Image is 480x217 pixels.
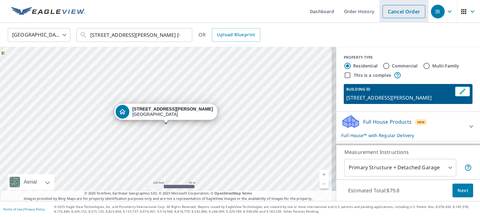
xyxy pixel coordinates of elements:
label: Commercial [392,63,418,69]
div: Full House ProductsNewFull House™ with Regular Delivery [341,114,475,139]
div: Roof ProductsNew [341,144,475,162]
p: Full House Products [363,118,412,126]
label: Multi-Family [432,63,459,69]
span: © 2025 TomTom, Earthstar Geographics SIO, © 2025 Microsoft Corporation, © [84,191,252,196]
p: Estimated Total: $79.8 [343,184,404,197]
a: Terms [242,191,252,195]
p: BUILDING ID [346,86,370,92]
div: Primary Structure + Detached Garage [344,159,456,176]
p: © 2025 Eagle View Technologies, Inc. and Pictometry International Corp. All Rights Reserved. Repo... [54,205,477,214]
span: Next [457,187,468,195]
div: [GEOGRAPHIC_DATA] [8,26,70,44]
button: Next [452,184,473,198]
span: Upload Blueprint [217,31,255,39]
a: Terms of Use [3,207,22,211]
div: [GEOGRAPHIC_DATA] [132,106,213,117]
strong: [STREET_ADDRESS][PERSON_NAME] [132,106,213,111]
p: | [3,207,45,211]
label: This is a complex [354,72,391,78]
p: Measurement Instructions [344,148,472,156]
div: OR [198,28,260,42]
a: OpenStreetMap [214,191,241,195]
div: Dropped pin, building 1, Residential property, 4804 Patterson Ln Colleyville, TX 76034 [114,104,217,123]
input: Search by address or latitude-longitude [90,26,179,44]
p: [STREET_ADDRESS][PERSON_NAME] [346,94,452,101]
a: Cancel Order [382,5,425,18]
div: Aerial [7,174,54,190]
div: IR [431,5,445,18]
a: Privacy Policy [24,207,45,211]
button: Edit building 1 [455,86,470,96]
div: PROPERTY TYPE [344,55,472,60]
a: Current Level 18, Zoom Out [319,179,329,189]
a: Current Level 18, Zoom In [319,170,329,179]
div: Aerial [22,174,39,190]
img: EV Logo [11,7,85,16]
a: Upload Blueprint [212,28,260,42]
span: Your report will include the primary structure and a detached garage if one exists. [464,164,472,171]
span: New [417,120,425,125]
label: Residential [353,63,377,69]
p: Full House™ with Regular Delivery [341,132,464,139]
